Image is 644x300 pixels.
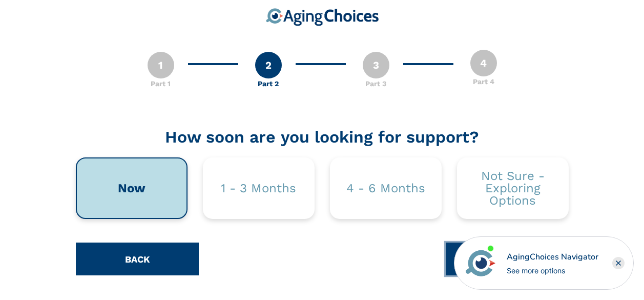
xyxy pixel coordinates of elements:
div: AgingChoices Navigator [507,251,598,263]
div: 1 [148,52,174,78]
div: 2 [255,52,282,78]
img: avatar [463,246,498,281]
img: aging-choices-logo.png [266,8,379,26]
div: Part 4 [473,76,494,87]
div: See more options [507,265,598,276]
div: 1 - 3 Months [221,182,296,194]
div: Close [612,257,625,269]
div: Part 3 [365,78,386,89]
div: Now [118,182,146,194]
button: BACK [76,243,199,275]
div: 4 - 6 Months [346,182,425,194]
div: 4 [470,50,497,76]
div: Part 1 [151,78,171,89]
div: Part 2 [258,78,279,89]
div: How soon are you looking for support? [76,125,569,149]
button: NEXT [446,243,569,275]
div: 3 [363,52,389,78]
div: Not Sure - Exploring Options [472,170,553,207]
